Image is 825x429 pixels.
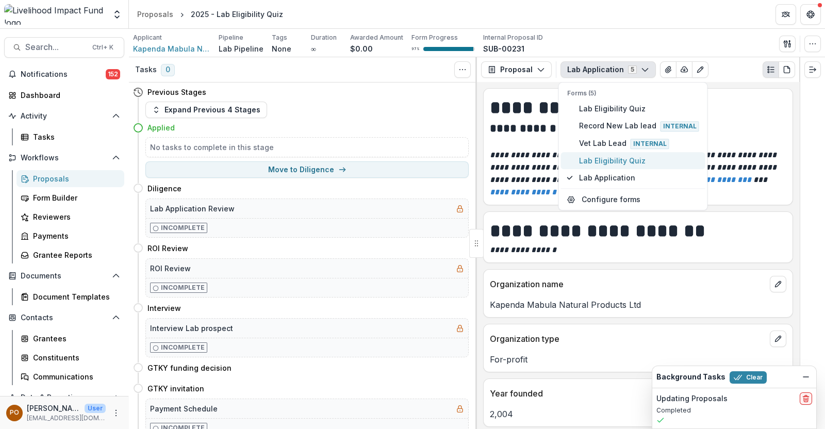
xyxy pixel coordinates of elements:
[763,61,779,78] button: Plaintext view
[161,223,205,233] p: Incomplete
[804,61,821,78] button: Expand right
[579,103,699,114] span: Lab Eligibility Quiz
[4,37,124,58] button: Search...
[33,192,116,203] div: Form Builder
[219,43,263,54] p: Lab Pipeline
[490,353,786,366] p: For-profit
[147,183,181,194] h4: Diligence
[137,9,173,20] div: Proposals
[219,33,243,42] p: Pipeline
[21,112,108,121] span: Activity
[21,154,108,162] span: Workflows
[656,373,725,382] h2: Background Tasks
[110,4,124,25] button: Open entity switcher
[483,33,543,42] p: Internal Proposal ID
[350,43,373,54] p: $0.00
[145,102,267,118] button: Expand Previous 4 Stages
[800,371,812,383] button: Dismiss
[33,333,116,344] div: Grantees
[33,230,116,241] div: Payments
[33,371,116,382] div: Communications
[133,43,210,54] a: Kapenda Mabula Natural Products Ltd
[779,61,795,78] button: PDF view
[692,61,708,78] button: Edit as form
[490,333,766,345] p: Organization type
[33,291,116,302] div: Document Templates
[33,352,116,363] div: Constituents
[579,156,699,167] span: Lab Eligibility Quiz
[16,128,124,145] a: Tasks
[770,276,786,292] button: edit
[4,309,124,326] button: Open Contacts
[490,408,786,420] p: 2,004
[133,7,287,22] nav: breadcrumb
[490,387,766,400] p: Year founded
[656,406,812,415] p: Completed
[25,42,86,52] span: Search...
[150,403,218,414] h5: Payment Schedule
[661,122,699,132] span: Internal
[579,173,699,184] span: Lab Application
[579,138,699,150] span: Vet Lab Lead
[4,108,124,124] button: Open Activity
[150,323,233,334] h5: Interview Lab prospect
[145,161,469,178] button: Move to Diligence
[21,313,108,322] span: Contacts
[150,203,235,214] h5: Lab Application Review
[147,243,188,254] h4: ROI Review
[147,87,206,97] h4: Previous Stages
[311,43,316,54] p: ∞
[150,263,191,274] h5: ROI Review
[4,4,106,25] img: Livelihood Impact Fund logo
[85,404,106,413] p: User
[775,4,796,25] button: Partners
[27,403,80,414] p: [PERSON_NAME]
[350,33,403,42] p: Awarded Amount
[770,331,786,347] button: edit
[579,120,699,131] span: Record New Lab lead
[135,65,157,74] h3: Tasks
[133,7,177,22] a: Proposals
[411,33,458,42] p: Form Progress
[481,61,552,78] button: Proposal
[16,349,124,366] a: Constituents
[567,89,699,98] p: Forms (5)
[631,139,669,150] span: Internal
[21,272,108,280] span: Documents
[147,122,175,133] h4: Applied
[656,394,728,403] h2: Updating Proposals
[16,189,124,206] a: Form Builder
[106,69,120,79] span: 152
[660,61,676,78] button: View Attached Files
[16,368,124,385] a: Communications
[147,303,181,313] h4: Interview
[4,87,124,104] a: Dashboard
[16,227,124,244] a: Payments
[147,362,232,373] h4: GTKY funding decision
[161,343,205,352] p: Incomplete
[21,70,106,79] span: Notifications
[191,9,283,20] div: 2025 - Lab Eligibility Quiz
[33,211,116,222] div: Reviewers
[10,409,19,416] div: Peige Omondi
[800,4,821,25] button: Get Help
[133,33,162,42] p: Applicant
[272,43,291,54] p: None
[560,61,656,78] button: Lab Application5
[90,42,115,53] div: Ctrl + K
[161,64,175,76] span: 0
[33,250,116,260] div: Grantee Reports
[33,173,116,184] div: Proposals
[110,407,122,419] button: More
[4,268,124,284] button: Open Documents
[150,142,464,153] h5: No tasks to complete in this stage
[311,33,337,42] p: Duration
[483,43,524,54] p: SUB-00231
[16,170,124,187] a: Proposals
[4,389,124,406] button: Open Data & Reporting
[16,288,124,305] a: Document Templates
[147,383,204,394] h4: GTKY invitation
[272,33,287,42] p: Tags
[27,414,106,423] p: [EMAIL_ADDRESS][DOMAIN_NAME]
